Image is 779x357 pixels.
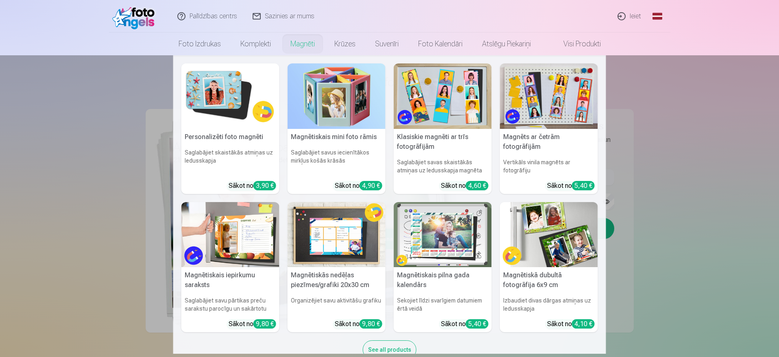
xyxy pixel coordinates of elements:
[394,202,492,333] a: Magnētiskais pilna gada kalendārsMagnētiskais pilna gada kalendārsSekojiet līdzi svarīgiem datumi...
[394,63,492,129] img: Klasiskie magnēti ar trīs fotogrāfijām
[547,181,595,191] div: Sākot no
[181,63,279,129] img: Personalizēti foto magnēti
[466,181,489,190] div: 4,60 €
[394,202,492,268] img: Magnētiskais pilna gada kalendārs
[288,293,386,316] h6: Organizējiet savu aktivitāšu grafiku
[360,181,382,190] div: 4,90 €
[181,202,279,333] a: Magnētiskais iepirkumu sarakstsMagnētiskais iepirkumu sarakstsSaglabājiet savu pārtikas preču sar...
[394,63,492,194] a: Klasiskie magnēti ar trīs fotogrāfijāmKlasiskie magnēti ar trīs fotogrāfijāmSaglabājiet savas ska...
[441,181,489,191] div: Sākot no
[541,33,611,55] a: Visi produkti
[394,129,492,155] h5: Klasiskie magnēti ar trīs fotogrāfijām
[394,155,492,178] h6: Saglabājiet savas skaistākās atmiņas uz ledusskapja magnēta
[408,33,472,55] a: Foto kalendāri
[181,145,279,178] h6: Saglabājiet skaistākās atmiņas uz ledusskapja
[500,267,598,293] h5: Magnētiskā dubultā fotogrāfija 6x9 cm
[394,267,492,293] h5: Magnētiskais pilna gada kalendārs
[325,33,365,55] a: Krūzes
[288,267,386,293] h5: Magnētiskās nedēļas piezīmes/grafiki 20x30 cm
[441,319,489,329] div: Sākot no
[169,33,231,55] a: Foto izdrukas
[500,129,598,155] h5: Magnēts ar četrām fotogrāfijām
[288,129,386,145] h5: Magnētiskais mini foto rāmis
[500,63,598,194] a: Magnēts ar četrām fotogrāfijāmMagnēts ar četrām fotogrāfijāmVertikāls vinila magnēts ar fotogrāfi...
[181,267,279,293] h5: Magnētiskais iepirkumu saraksts
[288,202,386,333] a: Magnētiskās nedēļas piezīmes/grafiki 20x30 cmMagnētiskās nedēļas piezīmes/grafiki 20x30 cmOrganiz...
[112,3,159,29] img: /fa1
[365,33,408,55] a: Suvenīri
[335,319,382,329] div: Sākot no
[500,202,598,333] a: Magnētiskā dubultā fotogrāfija 6x9 cmMagnētiskā dubultā fotogrāfija 6x9 cmIzbaudiet divas dārgas ...
[181,63,279,194] a: Personalizēti foto magnētiPersonalizēti foto magnētiSaglabājiet skaistākās atmiņas uz ledusskapja...
[288,63,386,129] img: Magnētiskais mini foto rāmis
[572,181,595,190] div: 5,40 €
[231,33,281,55] a: Komplekti
[360,319,382,329] div: 9,80 €
[500,155,598,178] h6: Vertikāls vinila magnēts ar fotogrāfiju
[394,293,492,316] h6: Sekojiet līdzi svarīgiem datumiem ērtā veidā
[229,319,276,329] div: Sākot no
[572,319,595,329] div: 4,10 €
[288,63,386,194] a: Magnētiskais mini foto rāmisMagnētiskais mini foto rāmisSaglabājiet savus iecienītākos mirkļus ko...
[363,345,417,353] a: See all products
[288,202,386,268] img: Magnētiskās nedēļas piezīmes/grafiki 20x30 cm
[181,129,279,145] h5: Personalizēti foto magnēti
[181,202,279,268] img: Magnētiskais iepirkumu saraksts
[500,293,598,316] h6: Izbaudiet divas dārgas atmiņas uz ledusskapja
[229,181,276,191] div: Sākot no
[335,181,382,191] div: Sākot no
[500,202,598,268] img: Magnētiskā dubultā fotogrāfija 6x9 cm
[500,63,598,129] img: Magnēts ar četrām fotogrāfijām
[288,145,386,178] h6: Saglabājiet savus iecienītākos mirkļus košās krāsās
[281,33,325,55] a: Magnēti
[466,319,489,329] div: 5,40 €
[472,33,541,55] a: Atslēgu piekariņi
[253,181,276,190] div: 3,90 €
[547,319,595,329] div: Sākot no
[181,293,279,316] h6: Saglabājiet savu pārtikas preču sarakstu parocīgu un sakārtotu
[253,319,276,329] div: 9,80 €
